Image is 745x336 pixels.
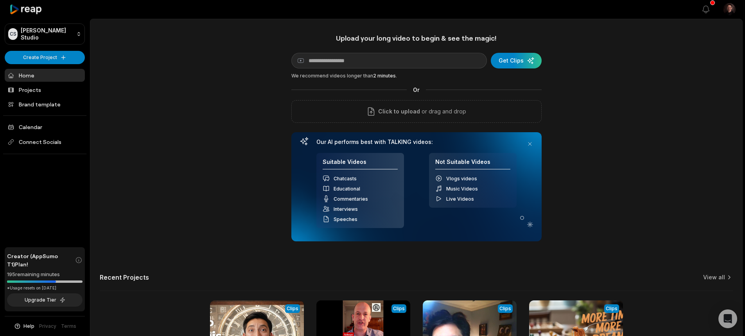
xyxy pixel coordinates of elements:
div: CS [8,28,18,40]
span: 2 minutes [373,73,396,79]
p: or drag and drop [420,107,466,116]
div: 195 remaining minutes [7,271,83,279]
span: Live Videos [446,196,474,202]
a: Terms [61,323,76,330]
span: Connect Socials [5,135,85,149]
span: Speeches [334,216,357,222]
button: Create Project [5,51,85,64]
h4: Suitable Videos [323,158,398,170]
span: Help [23,323,34,330]
h4: Not Suitable Videos [435,158,510,170]
div: We recommend videos longer than . [291,72,542,79]
span: Vlogs videos [446,176,477,181]
button: Upgrade Tier [7,293,83,307]
a: Calendar [5,120,85,133]
span: Interviews [334,206,358,212]
a: Projects [5,83,85,96]
div: *Usage resets on [DATE] [7,285,83,291]
button: Help [14,323,34,330]
span: Chatcasts [334,176,357,181]
div: Open Intercom Messenger [718,309,737,328]
p: [PERSON_NAME] Studio [21,27,73,41]
span: Click to upload [378,107,420,116]
h2: Recent Projects [100,273,149,281]
button: Get Clips [491,53,542,68]
span: Or [407,86,426,94]
span: Educational [334,186,360,192]
span: Commentaries [334,196,368,202]
h3: Our AI performs best with TALKING videos: [316,138,517,146]
a: Privacy [39,323,56,330]
a: View all [703,273,725,281]
span: Music Videos [446,186,478,192]
h1: Upload your long video to begin & see the magic! [291,34,542,43]
span: Creator (AppSumo T1) Plan! [7,252,75,268]
a: Brand template [5,98,85,111]
a: Home [5,69,85,82]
